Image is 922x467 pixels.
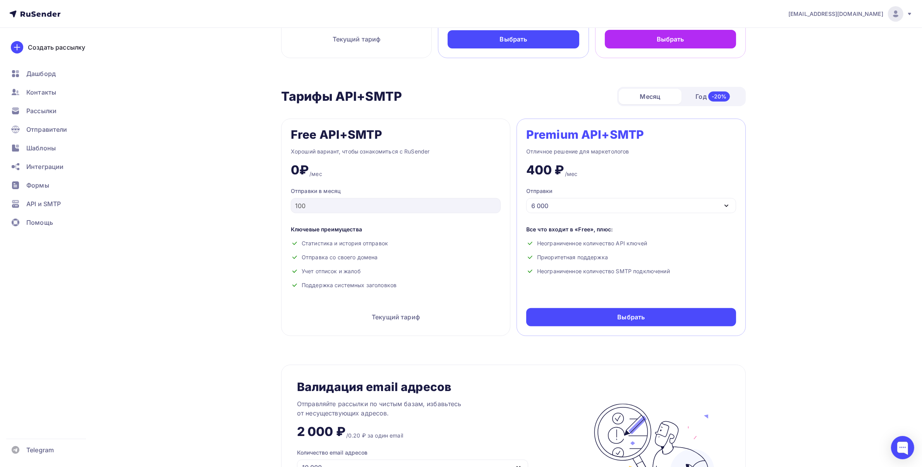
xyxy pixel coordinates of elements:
div: Валидация email адресов [297,381,451,393]
div: 400 ₽ [526,162,564,178]
span: Дашборд [26,69,56,78]
div: Выбрать [500,35,527,44]
div: Premium API+SMTP [526,128,644,141]
div: Отличное решение для маркетологов [526,147,736,156]
span: Помощь [26,218,53,227]
div: Хороший вариант, чтобы ознакомиться с RuSender [291,147,501,156]
div: Отправляйте рассылки по чистым базам, избавьтесь от несуществующих адресов. [297,399,491,418]
span: Формы [26,181,49,190]
a: Шаблоны [6,140,98,156]
div: Неограниченное количество SMTP подключений [526,267,736,275]
div: Месяц [619,89,682,104]
div: Отправки [526,187,552,195]
div: Приоритетная поддержка [526,253,736,261]
div: Выбрать [618,313,645,322]
div: /мес [309,170,322,178]
div: Создать рассылку [28,43,85,52]
span: Шаблоны [26,143,56,153]
div: Отправка со своего домена [291,253,501,261]
div: Текущий тариф [291,30,422,48]
div: Отправки в месяц [291,187,501,195]
div: Количество email адресов [297,449,367,457]
span: Отправители [26,125,67,134]
div: Неограниченное количество API ключей [526,240,736,247]
a: [EMAIL_ADDRESS][DOMAIN_NAME] [788,6,913,22]
div: 2 000 ₽ [297,424,345,439]
div: Поддержка системных заголовков [291,281,501,289]
a: Отправители [6,122,98,137]
div: -20% [708,91,730,102]
h2: Тарифы API+SMTP [281,89,402,104]
div: Все что входит в «Free», плюс: [526,226,736,233]
div: 0₽ [291,162,309,178]
span: Интеграции [26,162,64,171]
button: Отправки 6 000 [526,187,736,213]
div: /мес [565,170,578,178]
div: Ключевые преимущества [291,226,501,233]
a: Рассылки [6,103,98,119]
div: Выбрать [657,34,684,44]
a: Формы [6,177,98,193]
span: API и SMTP [26,199,61,209]
div: Учет отписок и жалоб [291,267,501,275]
div: Текущий тариф [291,308,501,326]
div: Статистика и история отправок [291,240,501,247]
a: Контакты [6,84,98,100]
span: Рассылки [26,106,57,115]
div: Free API+SMTP [291,128,382,141]
a: Дашборд [6,66,98,81]
span: Telegram [26,445,54,455]
div: /0.20 ₽ за один email [346,432,403,439]
div: 6 000 [531,201,548,210]
span: [EMAIL_ADDRESS][DOMAIN_NAME] [788,10,883,18]
span: Контакты [26,88,56,97]
div: Год [682,88,744,105]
